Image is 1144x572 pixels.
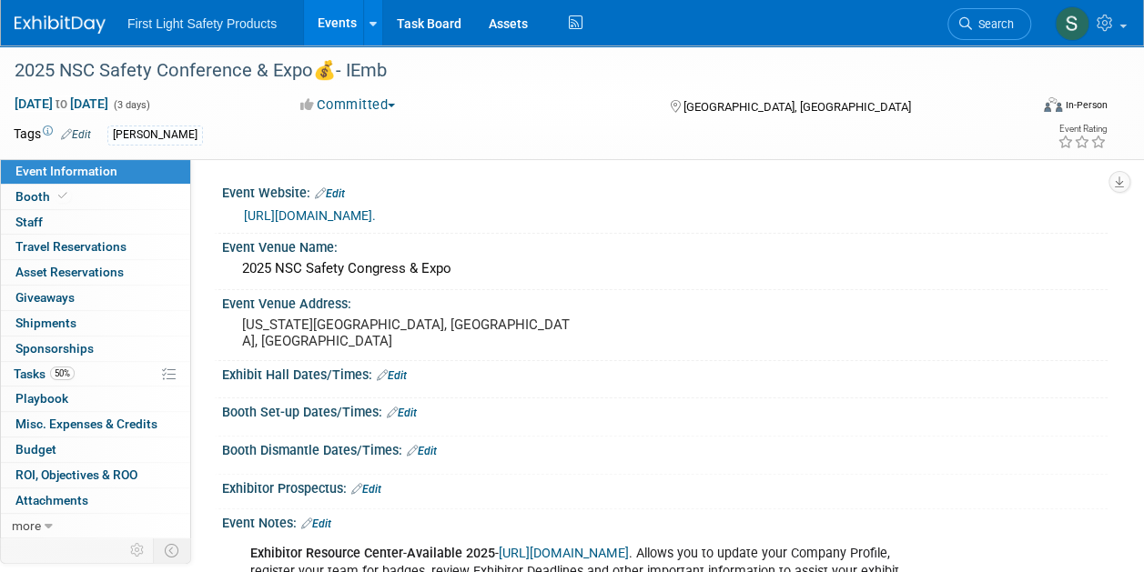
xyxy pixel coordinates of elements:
[683,100,911,114] span: [GEOGRAPHIC_DATA], [GEOGRAPHIC_DATA]
[15,15,106,34] img: ExhibitDay
[222,509,1108,533] div: Event Notes:
[1,362,190,386] a: Tasks50%
[222,234,1108,256] div: Event Venue Name:
[15,189,71,204] span: Booth
[1,260,190,285] a: Asset Reservations
[15,239,127,254] span: Travel Reservations
[1,514,190,538] a: more
[377,369,407,382] a: Edit
[12,518,41,533] span: more
[15,316,76,330] span: Shipments
[1,235,190,259] a: Travel Reservations
[15,442,56,457] span: Budget
[14,366,75,381] span: Tasks
[407,445,437,457] a: Edit
[112,99,150,111] span: (3 days)
[499,546,629,561] a: [URL][DOMAIN_NAME]
[222,398,1108,422] div: Booth Set-up Dates/Times:
[948,95,1108,122] div: Event Format
[15,416,157,431] span: Misc. Expenses & Credits
[50,366,75,380] span: 50%
[294,95,402,115] button: Committed
[236,255,1094,283] div: 2025 NSC Safety Congress & Expo
[387,406,417,419] a: Edit
[154,538,191,562] td: Toggle Event Tabs
[947,8,1031,40] a: Search
[1,286,190,310] a: Giveaways
[122,538,154,562] td: Personalize Event Tab Strip
[14,125,91,146] td: Tags
[1,159,190,184] a: Event Information
[61,128,91,141] a: Edit
[15,341,94,356] span: Sponsorships
[222,361,1108,385] div: Exhibit Hall Dates/Times:
[222,290,1108,313] div: Event Venue Address:
[1055,6,1089,41] img: Steph Willemsen
[1065,98,1108,112] div: In-Person
[107,125,203,145] div: [PERSON_NAME]
[58,191,67,201] i: Booth reservation complete
[15,493,88,507] span: Attachments
[222,437,1108,460] div: Booth Dismantle Dates/Times:
[8,55,1014,87] div: 2025 NSC Safety Conference & Expo💰- IEmb
[15,164,117,178] span: Event Information
[1,437,190,462] a: Budget
[972,17,1014,31] span: Search
[301,517,331,530] a: Edit
[244,208,376,223] a: [URL][DOMAIN_NAME].
[1044,97,1062,112] img: Format-Inperson.png
[15,265,124,279] span: Asset Reservations
[127,16,277,31] span: First Light Safety Products
[1,412,190,437] a: Misc. Expenses & Credits
[250,546,403,561] b: Exhibitor Resource Center
[1,463,190,487] a: ROI, Objectives & ROO
[14,95,109,112] span: [DATE] [DATE]
[407,546,495,561] b: Available 2025
[15,391,68,406] span: Playbook
[1,311,190,336] a: Shipments
[1,386,190,411] a: Playbook
[1,185,190,209] a: Booth
[53,96,70,111] span: to
[15,290,75,305] span: Giveaways
[222,179,1108,203] div: Event Website:
[15,215,43,229] span: Staff
[15,467,137,482] span: ROI, Objectives & ROO
[222,475,1108,498] div: Exhibitor Prospectus:
[351,483,381,496] a: Edit
[1,488,190,513] a: Attachments
[1,210,190,235] a: Staff
[1,336,190,361] a: Sponsorships
[242,316,571,349] pre: [US_STATE][GEOGRAPHIC_DATA], [GEOGRAPHIC_DATA], [GEOGRAPHIC_DATA]
[315,187,345,200] a: Edit
[1058,125,1107,134] div: Event Rating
